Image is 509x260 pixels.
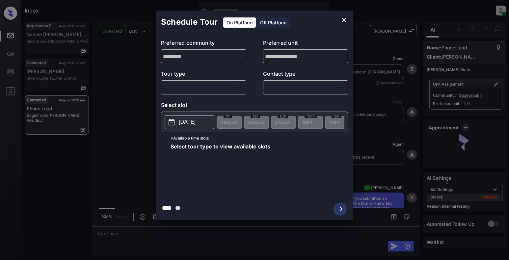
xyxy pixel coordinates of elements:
p: Preferred community [161,39,246,49]
p: Select slot [161,101,348,112]
p: Tour type [161,70,246,80]
div: Off Platform [257,17,290,28]
span: Select tour type to view available slots [171,144,270,196]
button: [DATE] [165,115,214,129]
p: [DATE] [179,118,196,126]
button: close [337,13,351,26]
p: Preferred unit [263,39,348,49]
div: On Platform [223,17,256,28]
p: Contact type [263,70,348,80]
p: *Available time slots [171,132,348,144]
h2: Schedule Tour [156,11,223,34]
